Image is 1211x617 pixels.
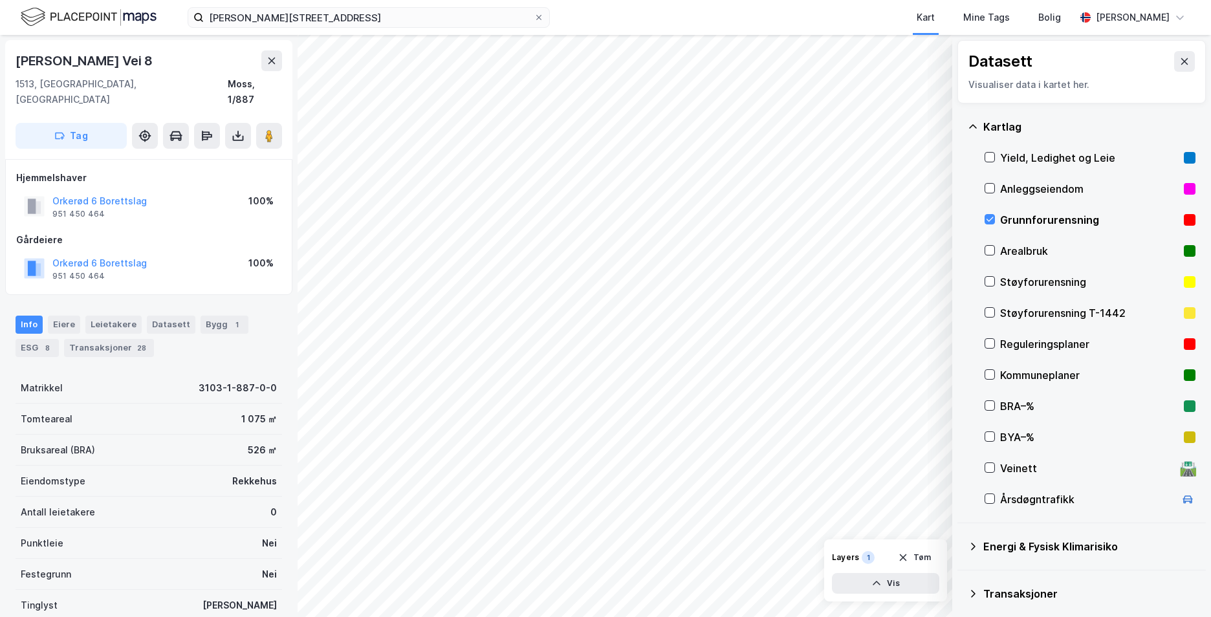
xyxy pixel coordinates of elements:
div: Arealbruk [1000,243,1179,259]
div: 1 075 ㎡ [241,411,277,427]
div: Matrikkel [21,380,63,396]
button: Vis [832,573,939,594]
div: Rekkehus [232,473,277,489]
img: logo.f888ab2527a4732fd821a326f86c7f29.svg [21,6,157,28]
div: Antall leietakere [21,504,95,520]
div: 951 450 464 [52,271,105,281]
div: Kommuneplaner [1000,367,1179,383]
div: Transaksjoner [64,339,154,357]
div: 0 [270,504,277,520]
div: Bolig [1038,10,1061,25]
div: Tomteareal [21,411,72,427]
div: Nei [262,536,277,551]
div: Visualiser data i kartet her. [968,77,1195,92]
div: 951 450 464 [52,209,105,219]
div: Info [16,316,43,334]
div: Moss, 1/887 [228,76,282,107]
div: Yield, Ledighet og Leie [1000,150,1179,166]
div: 100% [248,255,274,271]
div: Festegrunn [21,567,71,582]
div: [PERSON_NAME] [1096,10,1170,25]
div: ESG [16,339,59,357]
iframe: Chat Widget [1146,555,1211,617]
div: Layers [832,552,859,563]
div: Kart [917,10,935,25]
div: Bruksareal (BRA) [21,442,95,458]
div: 1 [862,551,875,564]
button: Tag [16,123,127,149]
div: Veinett [1000,460,1175,476]
div: Tinglyst [21,598,58,613]
div: Reguleringsplaner [1000,336,1179,352]
div: BRA–% [1000,398,1179,414]
div: Støyforurensning [1000,274,1179,290]
div: Bygg [201,316,248,334]
div: 526 ㎡ [248,442,277,458]
div: Energi & Fysisk Klimarisiko [983,539,1195,554]
div: Gårdeiere [16,232,281,248]
div: Datasett [968,51,1032,72]
div: 3103-1-887-0-0 [199,380,277,396]
div: Grunnforurensning [1000,212,1179,228]
div: Eiere [48,316,80,334]
div: Hjemmelshaver [16,170,281,186]
div: 8 [41,341,54,354]
div: Eiendomstype [21,473,85,489]
div: Kartlag [983,119,1195,135]
div: 1 [230,318,243,331]
div: Transaksjoner [983,586,1195,601]
div: BYA–% [1000,429,1179,445]
div: 28 [135,341,149,354]
div: [PERSON_NAME] Vei 8 [16,50,155,71]
div: 🛣️ [1179,460,1197,477]
div: Datasett [147,316,195,334]
input: Søk på adresse, matrikkel, gårdeiere, leietakere eller personer [204,8,534,27]
div: Mine Tags [963,10,1010,25]
div: 100% [248,193,274,209]
div: Støyforurensning T-1442 [1000,305,1179,321]
div: Anleggseiendom [1000,181,1179,197]
div: [PERSON_NAME] [202,598,277,613]
div: Årsdøgntrafikk [1000,492,1175,507]
div: Nei [262,567,277,582]
button: Tøm [889,547,939,568]
div: Punktleie [21,536,63,551]
div: 1513, [GEOGRAPHIC_DATA], [GEOGRAPHIC_DATA] [16,76,228,107]
div: Leietakere [85,316,142,334]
